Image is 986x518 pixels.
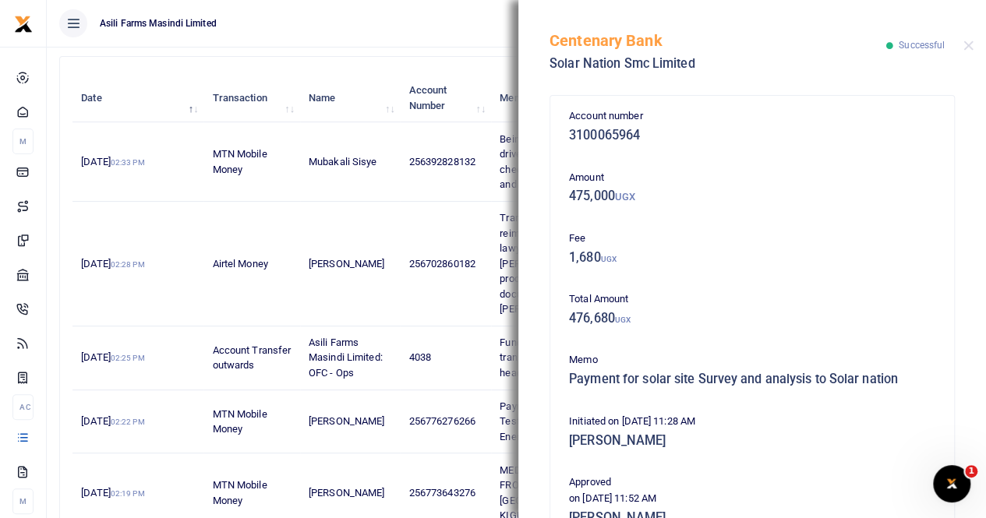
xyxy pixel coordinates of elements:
[111,489,145,498] small: 02:19 PM
[569,291,935,308] p: Total Amount
[500,133,586,191] span: Being payment for driver Mubakali Eye checkup treatment and spectacles
[213,258,268,270] span: Airtel Money
[500,212,579,315] span: Transport reimbursement to lawyer [PERSON_NAME] processing visa documents [PERSON_NAME]
[569,250,935,266] h5: 1,680
[12,394,34,420] li: Ac
[111,418,145,426] small: 02:22 PM
[213,344,292,372] span: Account Transfer outwards
[309,258,384,270] span: [PERSON_NAME]
[615,315,631,324] small: UGX
[400,74,491,122] th: Account Number: activate to sort column ascending
[72,74,203,122] th: Date: activate to sort column descending
[601,255,617,263] small: UGX
[81,351,144,363] span: [DATE]
[569,128,935,143] h5: 3100065964
[569,352,935,368] p: Memo
[94,16,223,30] span: Asili Farms Masindi Limited
[409,156,475,167] span: 256392828132
[309,337,383,379] span: Asili Farms Masindi Limited: OFC - Ops
[569,231,935,247] p: Fee
[12,129,34,154] li: M
[81,258,144,270] span: [DATE]
[111,158,145,167] small: 02:33 PM
[111,260,145,269] small: 02:28 PM
[569,433,935,449] h5: [PERSON_NAME]
[550,56,886,72] h5: Solar Nation Smc Limited
[213,148,267,175] span: MTN Mobile Money
[213,408,267,435] span: MTN Mobile Money
[569,108,935,125] p: Account number
[550,31,886,50] h5: Centenary Bank
[409,487,475,499] span: 256773643276
[203,74,299,122] th: Transaction: activate to sort column ascending
[965,465,977,477] span: 1
[409,415,475,427] span: 256776276266
[569,491,935,507] p: on [DATE] 11:52 AM
[14,15,33,33] img: logo-small
[615,191,635,203] small: UGX
[569,372,935,387] h5: Payment for solar site Survey and analysis to Solar nation
[569,189,935,204] h5: 475,000
[569,311,935,326] h5: 476,680
[81,156,144,167] span: [DATE]
[409,351,431,363] span: 4038
[491,74,612,122] th: Memo: activate to sort column ascending
[963,41,974,51] button: Close
[409,258,475,270] span: 256702860182
[309,487,384,499] span: [PERSON_NAME]
[569,414,935,430] p: Initiated on [DATE] 11:28 AM
[500,337,601,379] span: Funds transfer tto OFC transporting maize headers to Amuru ofc
[12,488,34,514] li: M
[309,415,384,427] span: [PERSON_NAME]
[309,156,376,167] span: Mubakali Sisye
[14,17,33,29] a: logo-small logo-large logo-large
[300,74,401,122] th: Name: activate to sort column ascending
[899,40,945,51] span: Successful
[933,465,970,502] iframe: Intercom live chat
[111,354,145,362] small: 02:25 PM
[81,415,144,427] span: [DATE]
[213,479,267,506] span: MTN Mobile Money
[81,487,144,499] span: [DATE]
[569,474,935,491] p: Approved
[500,400,594,442] span: Payment for Fuel Testing to Ministry of Energy
[569,170,935,186] p: Amount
